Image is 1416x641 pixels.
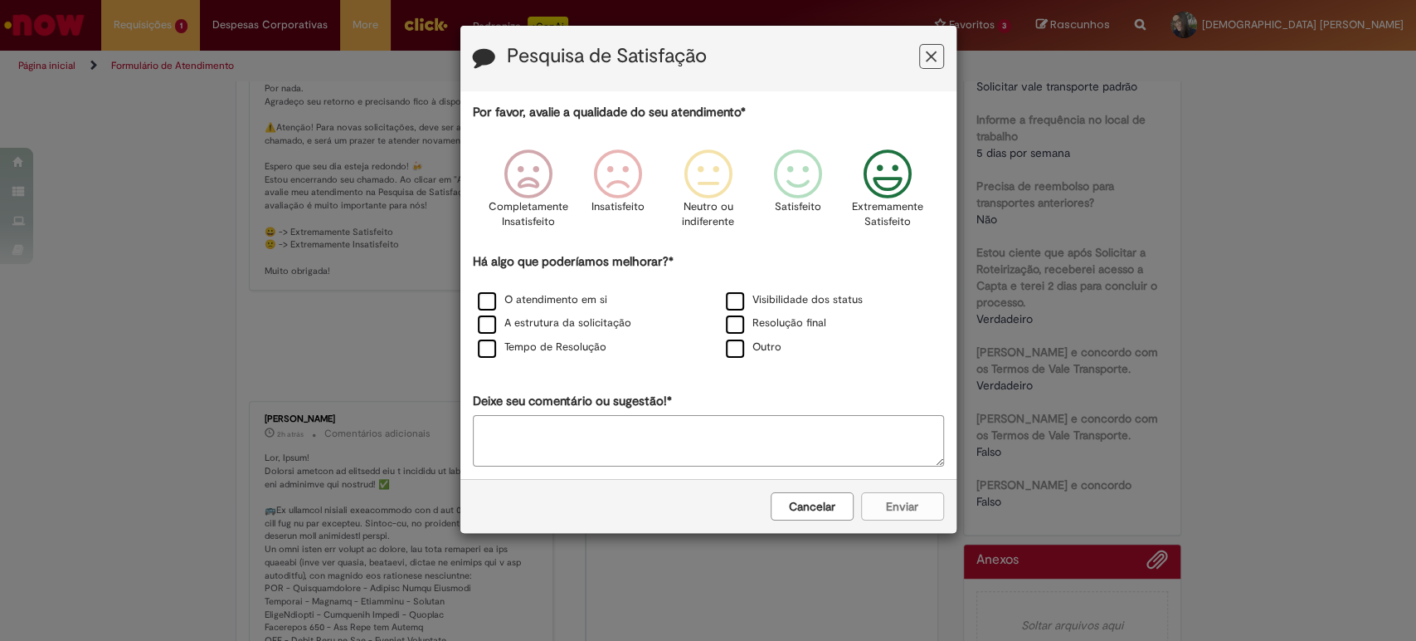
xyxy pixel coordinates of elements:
[478,316,631,331] label: A estrutura da solicitação
[478,292,607,308] label: O atendimento em si
[473,104,746,121] label: Por favor, avalie a qualidade do seu atendimento*
[473,253,944,360] div: Há algo que poderíamos melhorar?*
[591,199,645,215] p: Insatisfeito
[486,137,571,251] div: Completamente Insatisfeito
[507,46,707,67] label: Pesquisa de Satisfação
[771,492,854,521] button: Cancelar
[852,199,923,230] p: Extremamente Satisfeito
[489,199,568,230] p: Completamente Insatisfeito
[726,316,826,331] label: Resolução final
[726,340,781,355] label: Outro
[678,199,737,230] p: Neutro ou indiferente
[665,137,750,251] div: Neutro ou indiferente
[775,199,821,215] p: Satisfeito
[845,137,930,251] div: Extremamente Satisfeito
[478,340,606,355] label: Tempo de Resolução
[473,393,672,410] label: Deixe seu comentário ou sugestão!*
[576,137,660,251] div: Insatisfeito
[726,292,863,308] label: Visibilidade dos status
[756,137,840,251] div: Satisfeito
